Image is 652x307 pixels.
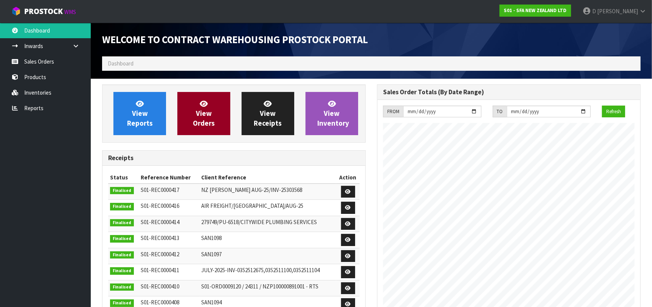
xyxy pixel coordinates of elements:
span: Welcome to Contract Warehousing ProStock Portal [102,33,368,46]
span: View Reports [127,99,153,128]
span: Finalised [110,267,134,275]
span: Finalised [110,299,134,307]
span: Finalised [110,284,134,291]
img: cube-alt.png [11,6,21,16]
span: View Orders [193,99,215,128]
span: S01-REC0000414 [141,218,179,226]
span: View Receipts [254,99,282,128]
span: S01-REC0000417 [141,186,179,193]
span: JULY-2025-INV-0352512675,0352511100,0352511104 [201,266,320,274]
span: ProStock [24,6,63,16]
strong: S01 - SFA NEW ZEALAND LTD [504,7,567,14]
a: ViewOrders [177,92,230,135]
div: TO [493,106,507,118]
th: Status [108,171,139,184]
span: Finalised [110,219,134,227]
small: WMS [64,8,76,16]
button: Refresh [602,106,625,118]
span: S01-REC0000408 [141,299,179,306]
span: S01-REC0000411 [141,266,179,274]
th: Client Reference [199,171,337,184]
h3: Receipts [108,154,360,162]
span: [PERSON_NAME] [597,8,638,15]
th: Action [336,171,360,184]
a: ViewInventory [306,92,358,135]
h3: Sales Order Totals (By Date Range) [383,89,635,96]
span: Finalised [110,251,134,259]
a: ViewReports [113,92,166,135]
span: NZ [PERSON_NAME] AUG-25/INV-25303568 [201,186,302,193]
span: Finalised [110,203,134,210]
span: D [592,8,596,15]
span: Dashboard [108,60,134,67]
a: ViewReceipts [242,92,294,135]
div: FROM [383,106,403,118]
span: SAN1094 [201,299,222,306]
span: S01-REC0000410 [141,283,179,290]
span: View Inventory [317,99,349,128]
span: Finalised [110,235,134,243]
span: S01-REC0000412 [141,251,179,258]
span: S01-REC0000416 [141,202,179,209]
th: Reference Number [139,171,199,184]
span: SAN1098 [201,234,222,242]
span: S01-ORD0009120 / 24311 / NZP100000891001 - RTS [201,283,318,290]
span: AIR FREIGHT/[GEOGRAPHIC_DATA]/AUG-25 [201,202,303,209]
span: Finalised [110,187,134,195]
span: S01-REC0000413 [141,234,179,242]
span: 279749/PU-6518/CITYWIDE PLUMBING SERVICES [201,218,317,226]
span: SAN1097 [201,251,222,258]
